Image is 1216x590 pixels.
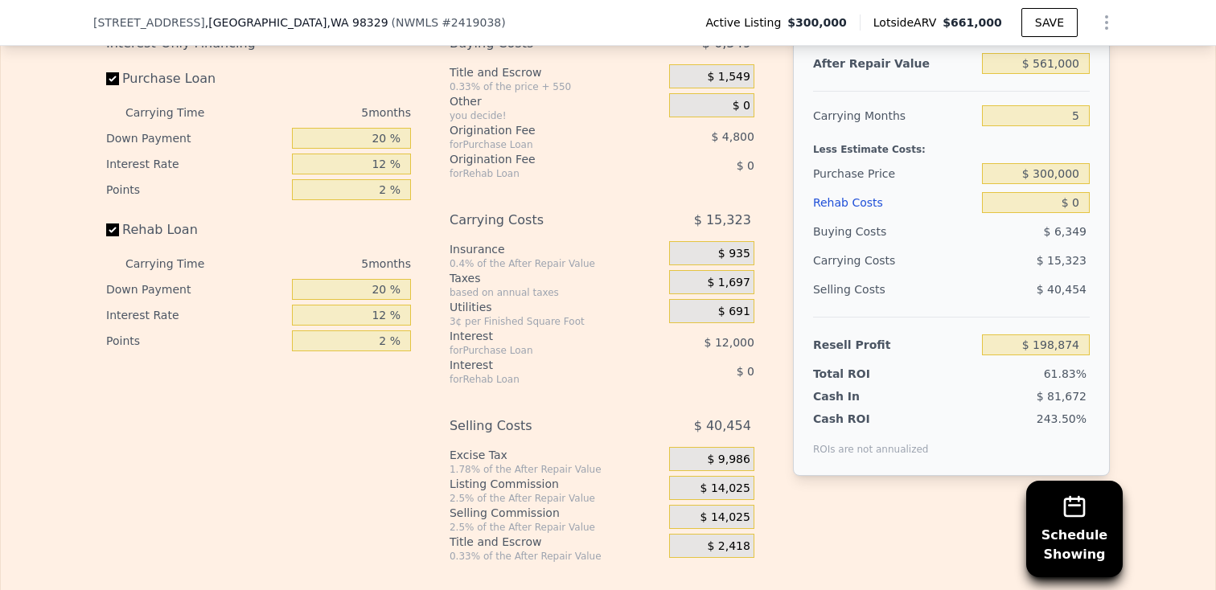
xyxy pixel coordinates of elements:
[450,315,663,328] div: 3¢ per Finished Square Foot
[450,151,629,167] div: Origination Fee
[450,476,663,492] div: Listing Commission
[707,453,750,467] span: $ 9,986
[737,365,754,378] span: $ 0
[718,305,750,319] span: $ 691
[943,16,1002,29] span: $661,000
[813,366,914,382] div: Total ROI
[450,463,663,476] div: 1.78% of the After Repair Value
[1037,390,1087,403] span: $ 81,672
[327,16,388,29] span: , WA 98329
[392,14,506,31] div: ( )
[733,99,750,113] span: $ 0
[450,93,663,109] div: Other
[1037,283,1087,296] span: $ 40,454
[106,151,286,177] div: Interest Rate
[705,336,754,349] span: $ 12,000
[705,14,787,31] span: Active Listing
[450,344,629,357] div: for Purchase Loan
[450,328,629,344] div: Interest
[236,100,411,125] div: 5 months
[450,412,629,440] div: Selling Costs
[450,521,663,534] div: 2.5% of the After Repair Value
[707,539,750,554] span: $ 2,418
[813,159,976,188] div: Purchase Price
[106,277,286,302] div: Down Payment
[813,427,929,456] div: ROIs are not annualized
[718,247,750,261] span: $ 935
[813,217,976,246] div: Buying Costs
[813,330,976,359] div: Resell Profit
[106,64,286,93] label: Purchase Loan
[813,130,1090,159] div: Less Estimate Costs:
[694,206,751,235] span: $ 15,323
[125,251,230,277] div: Carrying Time
[450,257,663,270] div: 0.4% of the After Repair Value
[450,505,663,521] div: Selling Commission
[700,481,750,496] span: $ 14,025
[450,109,663,122] div: you decide!
[106,72,119,85] input: Purchase Loan
[707,70,750,84] span: $ 1,549
[450,167,629,180] div: for Rehab Loan
[813,411,929,427] div: Cash ROI
[450,64,663,80] div: Title and Escrow
[106,125,286,151] div: Down Payment
[813,188,976,217] div: Rehab Costs
[813,275,976,304] div: Selling Costs
[450,534,663,550] div: Title and Escrow
[450,286,663,299] div: based on annual taxes
[813,49,976,78] div: After Repair Value
[450,206,629,235] div: Carrying Costs
[450,492,663,505] div: 2.5% of the After Repair Value
[450,373,629,386] div: for Rehab Loan
[93,14,205,31] span: [STREET_ADDRESS]
[1037,254,1087,267] span: $ 15,323
[205,14,388,31] span: , [GEOGRAPHIC_DATA]
[873,14,943,31] span: Lotside ARV
[450,80,663,93] div: 0.33% of the price + 550
[813,388,914,404] div: Cash In
[711,130,754,143] span: $ 4,800
[236,251,411,277] div: 5 months
[1044,367,1087,380] span: 61.83%
[450,299,663,315] div: Utilities
[450,447,663,463] div: Excise Tax
[450,241,663,257] div: Insurance
[737,159,754,172] span: $ 0
[396,16,438,29] span: NWMLS
[106,302,286,328] div: Interest Rate
[1044,225,1087,238] span: $ 6,349
[442,16,501,29] span: # 2419038
[450,270,663,286] div: Taxes
[1037,412,1087,425] span: 243.50%
[106,328,286,354] div: Points
[125,100,230,125] div: Carrying Time
[106,177,286,203] div: Points
[707,276,750,290] span: $ 1,697
[106,215,286,244] label: Rehab Loan
[694,412,751,440] span: $ 40,454
[787,14,847,31] span: $300,000
[450,138,629,151] div: for Purchase Loan
[450,122,629,138] div: Origination Fee
[106,223,119,236] input: Rehab Loan
[700,510,750,525] span: $ 14,025
[1026,481,1123,577] button: ScheduleShowing
[813,246,914,275] div: Carrying Costs
[450,550,663,563] div: 0.33% of the After Repair Value
[1091,6,1123,39] button: Show Options
[1021,8,1078,37] button: SAVE
[813,101,976,130] div: Carrying Months
[450,357,629,373] div: Interest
